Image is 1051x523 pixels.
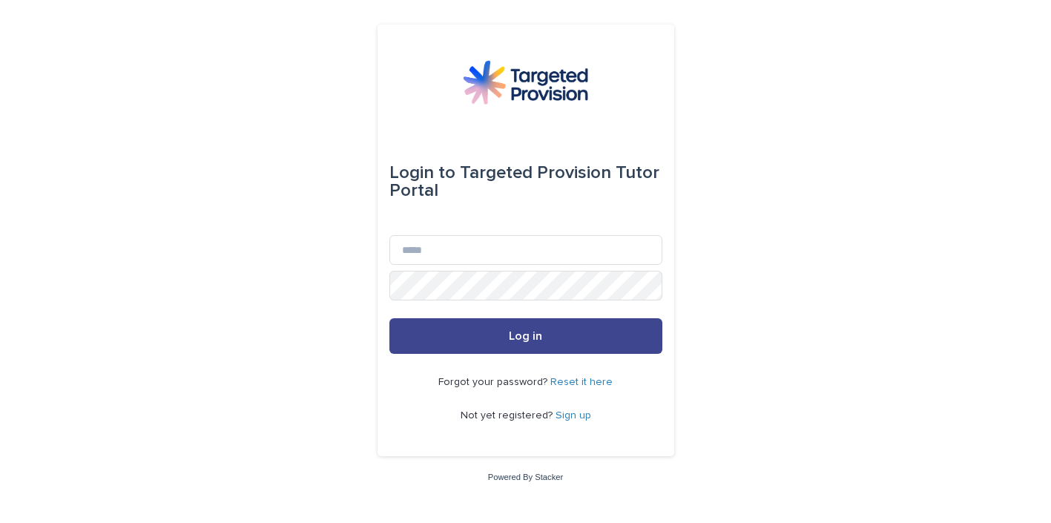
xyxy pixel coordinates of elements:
[463,60,587,105] img: M5nRWzHhSzIhMunXDL62
[389,152,662,211] div: Targeted Provision Tutor Portal
[550,377,613,387] a: Reset it here
[389,318,662,354] button: Log in
[556,410,591,421] a: Sign up
[509,330,542,342] span: Log in
[438,377,550,387] span: Forgot your password?
[389,164,455,182] span: Login to
[461,410,556,421] span: Not yet registered?
[488,473,563,481] a: Powered By Stacker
